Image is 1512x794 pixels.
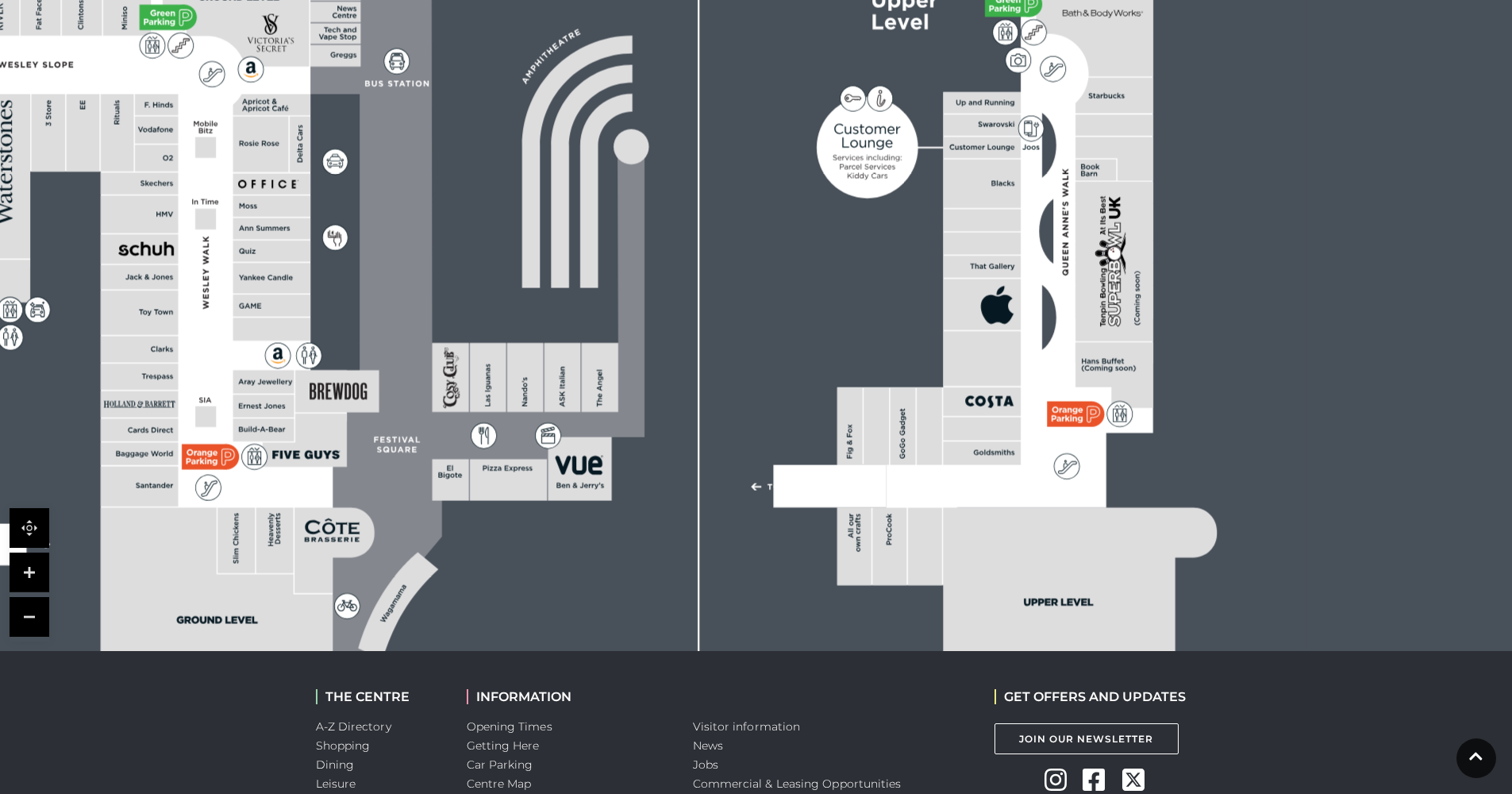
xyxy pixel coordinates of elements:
[467,738,540,753] a: Getting Here
[316,719,391,734] a: A-Z Directory
[693,719,801,734] a: Visitor information
[693,757,718,772] a: Jobs
[316,689,443,704] h2: THE CENTRE
[467,777,532,791] a: Centre Map
[467,757,533,772] a: Car Parking
[693,777,902,791] a: Commercial & Leasing Opportunities
[467,689,669,704] h2: INFORMATION
[316,738,371,753] a: Shopping
[693,738,723,753] a: News
[316,757,355,772] a: Dining
[316,777,356,791] a: Leisure
[467,719,552,734] a: Opening Times
[995,723,1179,754] a: Join Our Newsletter
[995,689,1186,704] h2: GET OFFERS AND UPDATES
